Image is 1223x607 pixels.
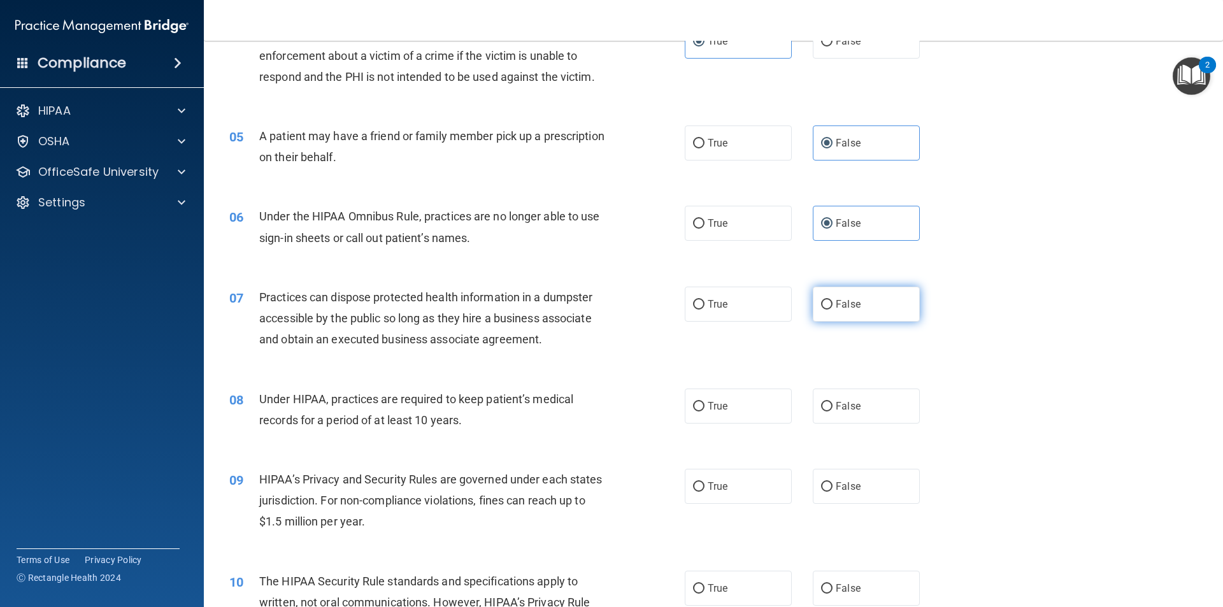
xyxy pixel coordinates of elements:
span: 10 [229,575,243,590]
a: Settings [15,195,185,210]
span: False [836,217,861,229]
span: True [708,137,727,149]
input: False [821,402,833,411]
span: 09 [229,473,243,488]
iframe: Drift Widget Chat Controller [1159,519,1208,568]
span: True [708,582,727,594]
span: A practice is required to respond to a request for PHI to law enforcement about a victim of a cri... [259,27,595,83]
input: False [821,139,833,148]
img: PMB logo [15,13,189,39]
input: True [693,482,704,492]
span: False [836,298,861,310]
input: False [821,300,833,310]
button: Open Resource Center, 2 new notifications [1173,57,1210,95]
a: OfficeSafe University [15,164,185,180]
span: False [836,480,861,492]
a: Terms of Use [17,553,69,566]
span: 06 [229,210,243,225]
span: Under HIPAA, practices are required to keep patient’s medical records for a period of at least 10... [259,392,573,427]
div: 2 [1205,65,1210,82]
span: HIPAA’s Privacy and Security Rules are governed under each states jurisdiction. For non-complianc... [259,473,603,528]
span: Ⓒ Rectangle Health 2024 [17,571,121,584]
h4: Compliance [38,54,126,72]
input: True [693,219,704,229]
span: 07 [229,290,243,306]
span: False [836,400,861,412]
span: True [708,35,727,47]
span: True [708,480,727,492]
span: False [836,35,861,47]
a: HIPAA [15,103,185,118]
input: False [821,482,833,492]
span: Practices can dispose protected health information in a dumpster accessible by the public so long... [259,290,592,346]
input: True [693,584,704,594]
span: True [708,217,727,229]
input: False [821,584,833,594]
input: True [693,402,704,411]
span: True [708,298,727,310]
input: True [693,37,704,46]
p: HIPAA [38,103,71,118]
input: False [821,37,833,46]
input: False [821,219,833,229]
span: 08 [229,392,243,408]
p: OSHA [38,134,70,149]
span: A patient may have a friend or family member pick up a prescription on their behalf. [259,129,604,164]
input: True [693,139,704,148]
input: True [693,300,704,310]
span: 05 [229,129,243,145]
span: Under the HIPAA Omnibus Rule, practices are no longer able to use sign-in sheets or call out pati... [259,210,600,244]
a: Privacy Policy [85,553,142,566]
a: OSHA [15,134,185,149]
span: False [836,582,861,594]
p: OfficeSafe University [38,164,159,180]
span: False [836,137,861,149]
p: Settings [38,195,85,210]
span: True [708,400,727,412]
